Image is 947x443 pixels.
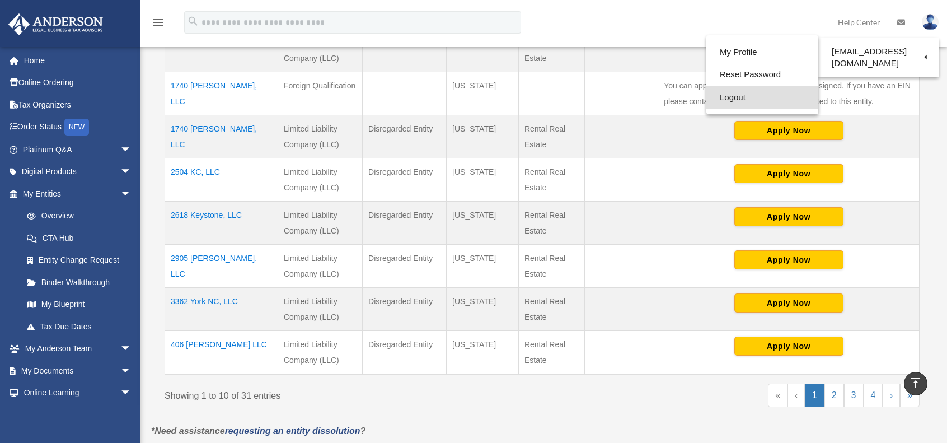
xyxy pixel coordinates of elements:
[8,138,148,161] a: Platinum Q&Aarrow_drop_down
[120,404,143,427] span: arrow_drop_down
[165,384,534,404] div: Showing 1 to 10 of 31 entries
[8,382,148,404] a: Online Learningarrow_drop_down
[8,72,148,94] a: Online Ordering
[447,201,519,244] td: [US_STATE]
[278,244,362,287] td: Limited Liability Company (LLC)
[225,426,360,436] a: requesting an entity dissolution
[165,330,278,374] td: 406 [PERSON_NAME] LLC
[864,384,883,407] a: 4
[447,158,519,201] td: [US_STATE]
[909,376,922,390] i: vertical_align_top
[278,287,362,330] td: Limited Liability Company (LLC)
[883,384,900,407] a: Next
[120,382,143,405] span: arrow_drop_down
[16,205,137,227] a: Overview
[447,287,519,330] td: [US_STATE]
[787,384,805,407] a: Previous
[8,404,148,426] a: Billingarrow_drop_down
[151,20,165,29] a: menu
[447,72,519,115] td: [US_STATE]
[900,384,920,407] a: Last
[447,330,519,374] td: [US_STATE]
[165,29,278,72] td: 1519 LLC
[120,138,143,161] span: arrow_drop_down
[187,15,199,27] i: search
[447,115,519,158] td: [US_STATE]
[518,244,584,287] td: Rental Real Estate
[165,201,278,244] td: 2618 Keystone, LLC
[363,201,447,244] td: Disregarded Entity
[734,164,843,183] button: Apply Now
[363,244,447,287] td: Disregarded Entity
[16,227,143,249] a: CTA Hub
[151,426,365,436] em: *Need assistance ?
[734,293,843,313] button: Apply Now
[363,158,447,201] td: Disregarded Entity
[734,337,843,356] button: Apply Now
[120,161,143,184] span: arrow_drop_down
[447,29,519,72] td: [US_STATE]
[165,158,278,201] td: 2504 KC, LLC
[363,287,447,330] td: Disregarded Entity
[824,384,844,407] a: 2
[165,244,278,287] td: 2905 [PERSON_NAME], LLC
[518,330,584,374] td: Rental Real Estate
[5,13,106,35] img: Anderson Advisors Platinum Portal
[447,244,519,287] td: [US_STATE]
[8,116,148,139] a: Order StatusNEW
[165,115,278,158] td: 1740 [PERSON_NAME], LLC
[818,41,939,74] a: [EMAIL_ADDRESS][DOMAIN_NAME]
[8,161,148,183] a: Digital Productsarrow_drop_down
[363,330,447,374] td: Disregarded Entity
[904,372,927,395] a: vertical_align_top
[518,158,584,201] td: Rental Real Estate
[120,338,143,361] span: arrow_drop_down
[658,72,920,115] td: You can apply once this entity has an EIN assigned. If you have an EIN please contact your Team t...
[518,29,584,72] td: Rental Real Estate
[64,119,89,136] div: NEW
[734,207,843,226] button: Apply Now
[16,293,143,316] a: My Blueprint
[120,183,143,206] span: arrow_drop_down
[922,14,939,30] img: User Pic
[734,250,843,269] button: Apply Now
[734,121,843,140] button: Apply Now
[165,287,278,330] td: 3362 York NC, LLC
[278,158,362,201] td: Limited Liability Company (LLC)
[768,384,787,407] a: First
[8,49,148,72] a: Home
[518,115,584,158] td: Rental Real Estate
[278,201,362,244] td: Limited Liability Company (LLC)
[8,360,148,382] a: My Documentsarrow_drop_down
[165,72,278,115] td: 1740 [PERSON_NAME], LLC
[805,384,824,407] a: 1
[278,29,362,72] td: Limited Liability Company (LLC)
[706,63,818,86] a: Reset Password
[278,330,362,374] td: Limited Liability Company (LLC)
[363,29,447,72] td: Disregarded Entity
[706,41,818,64] a: My Profile
[8,338,148,360] a: My Anderson Teamarrow_drop_down
[16,271,143,293] a: Binder Walkthrough
[16,315,143,338] a: Tax Due Dates
[363,115,447,158] td: Disregarded Entity
[518,201,584,244] td: Rental Real Estate
[518,287,584,330] td: Rental Real Estate
[120,360,143,383] span: arrow_drop_down
[16,249,143,272] a: Entity Change Request
[8,94,148,116] a: Tax Organizers
[278,115,362,158] td: Limited Liability Company (LLC)
[278,72,362,115] td: Foreign Qualification
[844,384,864,407] a: 3
[8,183,143,205] a: My Entitiesarrow_drop_down
[706,86,818,109] a: Logout
[151,16,165,29] i: menu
